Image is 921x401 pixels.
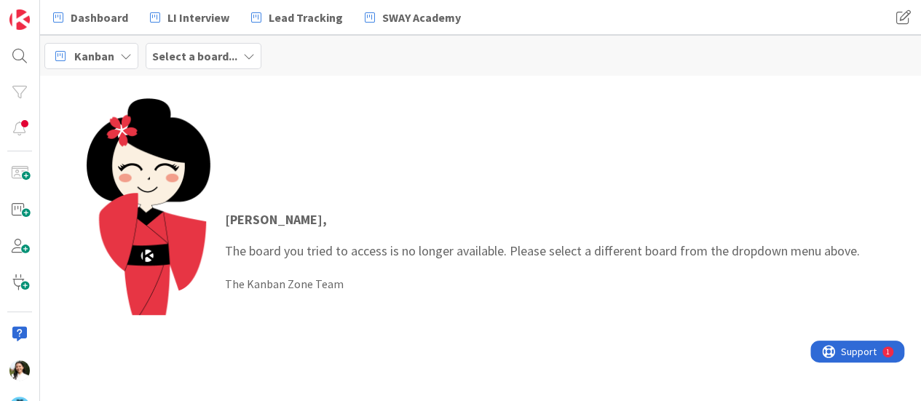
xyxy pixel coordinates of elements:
[225,210,860,261] p: The board you tried to access is no longer available. Please select a different board from the dr...
[31,2,66,20] span: Support
[356,4,470,31] a: SWAY Academy
[71,9,128,26] span: Dashboard
[167,9,229,26] span: LI Interview
[9,9,30,30] img: Visit kanbanzone.com
[225,211,327,228] strong: [PERSON_NAME] ,
[382,9,461,26] span: SWAY Academy
[9,360,30,381] img: AK
[242,4,352,31] a: Lead Tracking
[152,49,237,63] b: Select a board...
[76,6,79,17] div: 1
[225,275,860,293] div: The Kanban Zone Team
[44,4,137,31] a: Dashboard
[141,4,238,31] a: LI Interview
[269,9,343,26] span: Lead Tracking
[74,47,114,65] span: Kanban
